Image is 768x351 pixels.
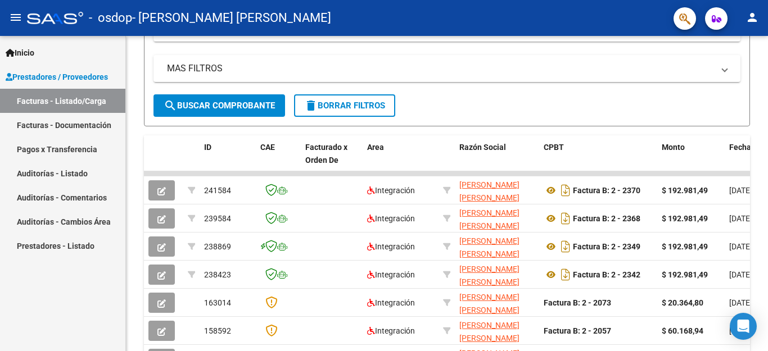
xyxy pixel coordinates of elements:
[662,270,708,279] strong: $ 192.981,49
[729,270,752,279] span: [DATE]
[363,135,439,185] datatable-header-cell: Area
[204,186,231,195] span: 241584
[367,326,415,335] span: Integración
[89,6,132,30] span: - osdop
[304,99,318,112] mat-icon: delete
[459,207,535,230] div: 20292830727
[459,180,519,202] span: [PERSON_NAME] [PERSON_NAME]
[204,298,231,307] span: 163014
[305,143,347,165] span: Facturado x Orden De
[459,263,535,286] div: 20292830727
[573,270,640,279] strong: Factura B: 2 - 2342
[153,55,740,82] mat-expansion-panel-header: MAS FILTROS
[730,313,757,340] div: Open Intercom Messenger
[9,11,22,24] mat-icon: menu
[304,101,385,111] span: Borrar Filtros
[539,135,657,185] datatable-header-cell: CPBT
[459,143,506,152] span: Razón Social
[132,6,331,30] span: - [PERSON_NAME] [PERSON_NAME]
[367,143,384,152] span: Area
[459,236,519,258] span: [PERSON_NAME] [PERSON_NAME]
[558,238,573,256] i: Descargar documento
[558,266,573,284] i: Descargar documento
[204,326,231,335] span: 158592
[459,293,519,314] span: [PERSON_NAME] [PERSON_NAME]
[662,214,708,223] strong: $ 192.981,49
[367,214,415,223] span: Integración
[459,291,535,314] div: 20292830727
[573,214,640,223] strong: Factura B: 2 - 2368
[367,270,415,279] span: Integración
[459,321,519,343] span: [PERSON_NAME] [PERSON_NAME]
[367,242,415,251] span: Integración
[729,242,752,251] span: [DATE]
[200,135,256,185] datatable-header-cell: ID
[459,235,535,258] div: 20292830727
[729,298,752,307] span: [DATE]
[204,143,211,152] span: ID
[662,186,708,195] strong: $ 192.981,49
[544,298,611,307] strong: Factura B: 2 - 2073
[367,298,415,307] span: Integración
[204,270,231,279] span: 238423
[164,101,275,111] span: Buscar Comprobante
[746,11,759,24] mat-icon: person
[455,135,539,185] datatable-header-cell: Razón Social
[459,179,535,202] div: 20292830727
[558,181,573,199] i: Descargar documento
[544,326,611,335] strong: Factura B: 2 - 2057
[294,94,395,117] button: Borrar Filtros
[167,62,713,75] mat-panel-title: MAS FILTROS
[164,99,177,112] mat-icon: search
[301,135,363,185] datatable-header-cell: Facturado x Orden De
[662,242,708,251] strong: $ 192.981,49
[256,135,301,185] datatable-header-cell: CAE
[204,242,231,251] span: 238869
[729,214,752,223] span: [DATE]
[153,94,285,117] button: Buscar Comprobante
[6,71,108,83] span: Prestadores / Proveedores
[544,143,564,152] span: CPBT
[573,242,640,251] strong: Factura B: 2 - 2349
[204,214,231,223] span: 239584
[573,186,640,195] strong: Factura B: 2 - 2370
[6,47,34,59] span: Inicio
[459,265,519,286] span: [PERSON_NAME] [PERSON_NAME]
[729,186,752,195] span: [DATE]
[459,319,535,343] div: 20292830727
[662,298,703,307] strong: $ 20.364,80
[558,209,573,227] i: Descargar documento
[367,186,415,195] span: Integración
[260,143,275,152] span: CAE
[459,208,519,230] span: [PERSON_NAME] [PERSON_NAME]
[729,326,752,335] span: [DATE]
[662,326,703,335] strong: $ 60.168,94
[657,135,725,185] datatable-header-cell: Monto
[662,143,685,152] span: Monto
